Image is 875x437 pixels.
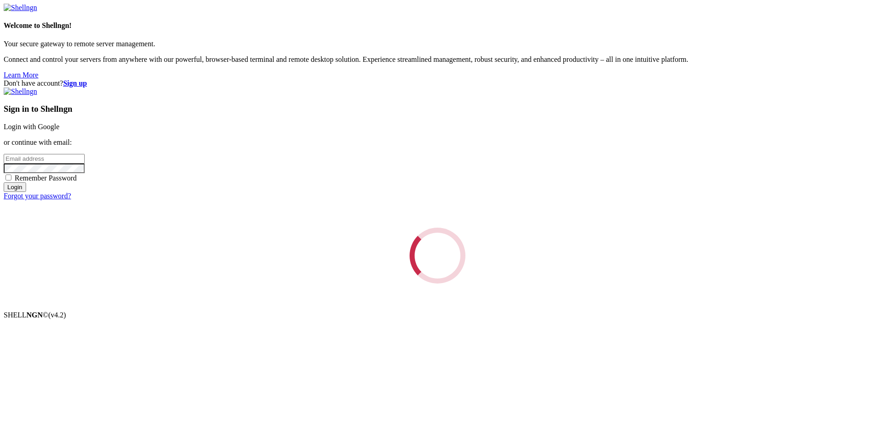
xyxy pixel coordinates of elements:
h4: Welcome to Shellngn! [4,22,871,30]
a: Login with Google [4,123,59,131]
div: Don't have account? [4,79,871,87]
a: Sign up [63,79,87,87]
span: Remember Password [15,174,77,182]
span: SHELL © [4,311,66,319]
input: Login [4,182,26,192]
div: Loading... [407,225,468,286]
a: Forgot your password? [4,192,71,200]
p: Your secure gateway to remote server management. [4,40,871,48]
span: 4.2.0 [49,311,66,319]
img: Shellngn [4,4,37,12]
input: Remember Password [5,175,11,180]
img: Shellngn [4,87,37,96]
a: Learn More [4,71,38,79]
p: Connect and control your servers from anywhere with our powerful, browser-based terminal and remo... [4,55,871,64]
p: or continue with email: [4,138,871,147]
h3: Sign in to Shellngn [4,104,871,114]
input: Email address [4,154,85,164]
b: NGN [27,311,43,319]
